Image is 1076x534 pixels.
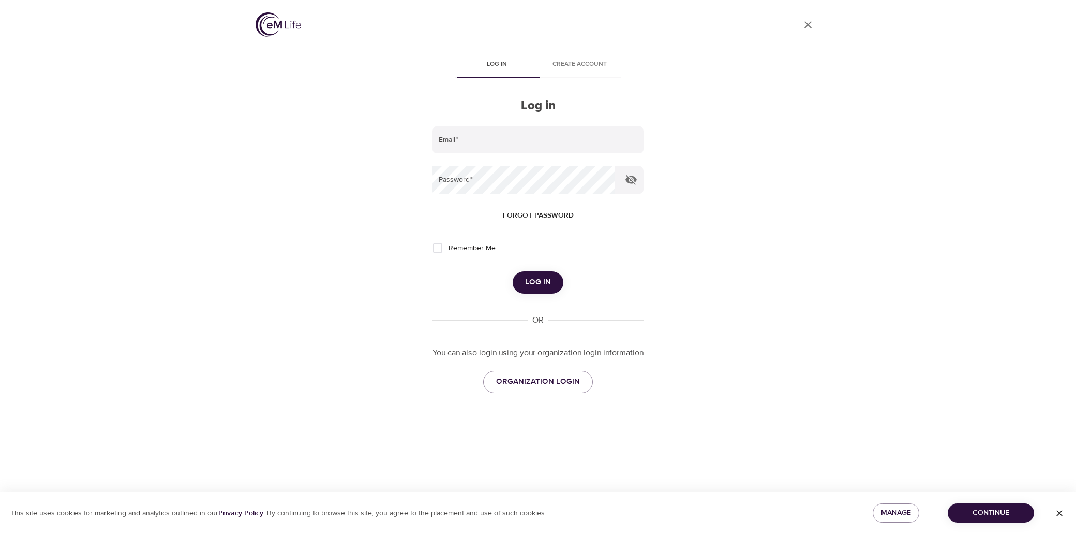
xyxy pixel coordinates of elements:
span: Manage [881,507,911,519]
div: disabled tabs example [432,53,644,78]
a: close [796,12,820,37]
div: OR [528,314,548,326]
button: Continue [948,503,1034,523]
span: Continue [956,507,1026,519]
p: You can also login using your organization login information [432,347,644,359]
a: Privacy Policy [218,509,263,518]
button: Log in [513,271,563,293]
span: ORGANIZATION LOGIN [496,375,580,388]
a: ORGANIZATION LOGIN [483,371,593,393]
span: Forgot password [503,209,574,222]
span: Log in [461,59,532,70]
img: logo [256,12,301,37]
span: Create account [544,59,615,70]
span: Remember Me [449,243,496,254]
button: Forgot password [499,206,578,225]
h2: Log in [432,98,644,113]
button: Manage [873,503,919,523]
span: Log in [525,276,551,289]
